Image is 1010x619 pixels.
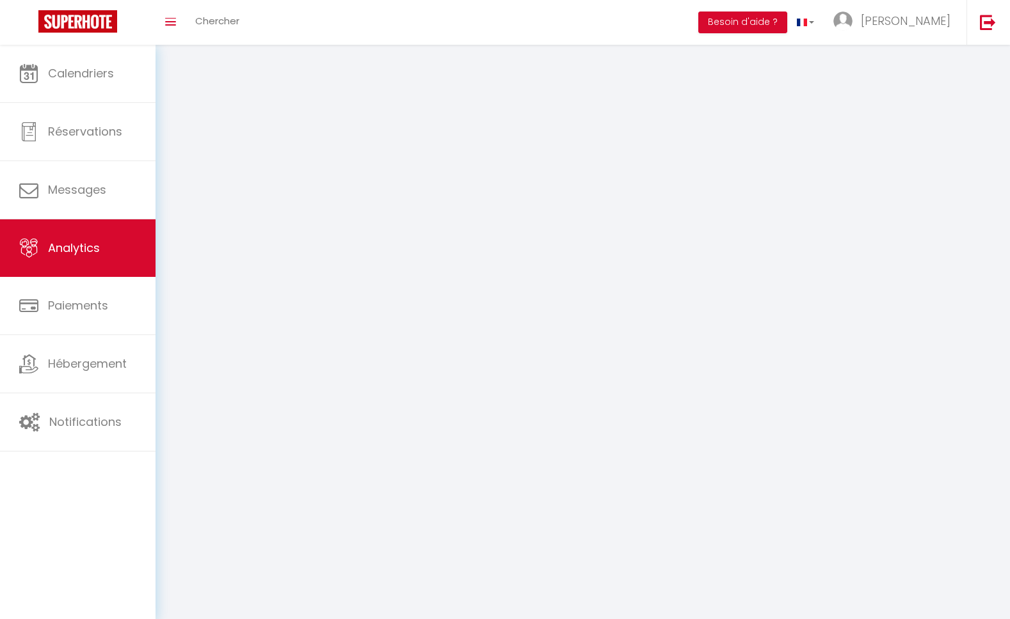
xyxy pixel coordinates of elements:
span: Hébergement [48,356,127,372]
span: [PERSON_NAME] [861,13,950,29]
span: Messages [48,182,106,198]
button: Besoin d'aide ? [698,12,787,33]
span: Paiements [48,297,108,313]
span: Chercher [195,14,239,27]
span: Calendriers [48,65,114,81]
img: Super Booking [38,10,117,33]
img: logout [980,14,996,30]
img: ... [833,12,853,31]
span: Réservations [48,123,122,139]
button: Ouvrir le widget de chat LiveChat [10,5,49,43]
span: Notifications [49,414,122,430]
span: Analytics [48,240,100,256]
